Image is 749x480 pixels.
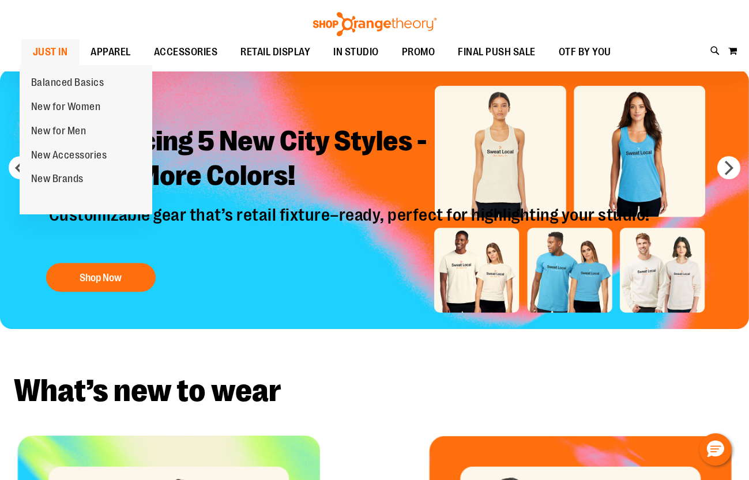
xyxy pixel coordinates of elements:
[402,39,435,65] span: PROMO
[717,156,740,179] button: next
[458,39,536,65] span: FINAL PUSH SALE
[91,39,131,65] span: APPAREL
[46,263,156,292] button: Shop Now
[40,205,661,251] p: Customizable gear that’s retail fixture–ready, perfect for highlighting your studio!
[20,119,98,143] a: New for Men
[20,143,119,168] a: New Accessories
[241,39,311,65] span: RETAIL DISPLAY
[322,39,391,66] a: IN STUDIO
[31,101,101,115] span: New for Women
[699,433,732,466] button: Hello, have a question? Let’s chat.
[559,39,611,65] span: OTF BY YOU
[547,39,623,66] a: OTF BY YOU
[20,95,112,119] a: New for Women
[33,39,68,65] span: JUST IN
[14,375,735,407] h2: What’s new to wear
[31,173,84,187] span: New Brands
[229,39,322,66] a: RETAIL DISPLAY
[9,156,32,179] button: prev
[390,39,447,66] a: PROMO
[142,39,229,66] a: ACCESSORIES
[31,125,86,139] span: New for Men
[311,12,438,36] img: Shop Orangetheory
[31,77,104,91] span: Balanced Basics
[31,149,107,164] span: New Accessories
[21,39,80,66] a: JUST IN
[334,39,379,65] span: IN STUDIO
[20,65,152,214] ul: JUST IN
[20,71,116,95] a: Balanced Basics
[154,39,218,65] span: ACCESSORIES
[20,167,95,191] a: New Brands
[40,115,661,205] h2: Introducing 5 New City Styles - Now in More Colors!
[80,39,143,66] a: APPAREL
[447,39,548,66] a: FINAL PUSH SALE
